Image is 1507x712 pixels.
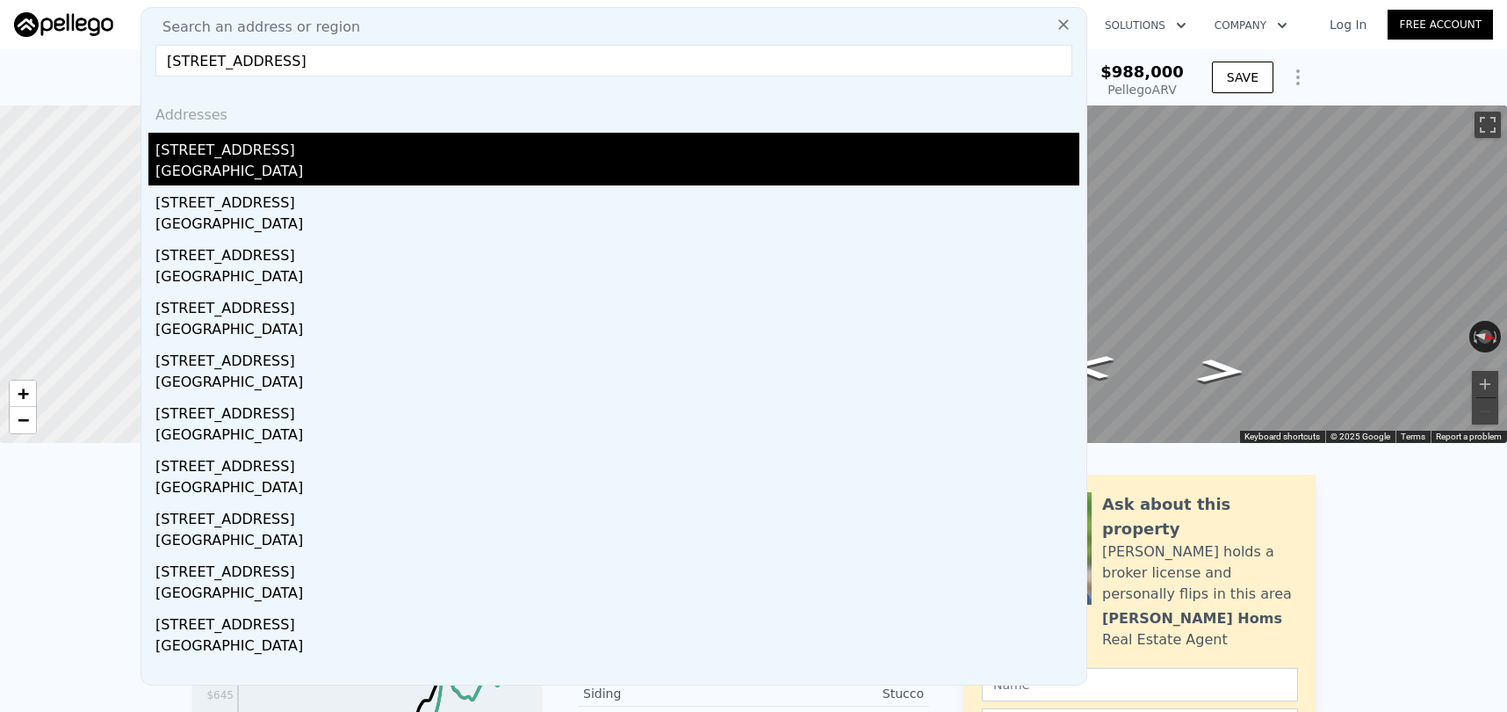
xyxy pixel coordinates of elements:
a: Terms (opens in new tab) [1401,432,1425,441]
span: − [18,409,29,431]
span: $988,000 [1100,62,1184,81]
div: [GEOGRAPHIC_DATA] [155,214,1079,238]
button: Toggle fullscreen view [1475,112,1501,138]
div: [GEOGRAPHIC_DATA] [155,425,1079,449]
button: Reset the view [1468,327,1502,345]
button: Company [1201,10,1301,41]
div: [STREET_ADDRESS] [155,555,1079,583]
a: Report a problem [1436,432,1502,441]
div: [STREET_ADDRESS] [155,607,1079,636]
div: Addresses [148,91,1079,133]
input: Name [982,668,1298,701]
div: Real Estate Agent [1102,629,1228,650]
button: SAVE [1212,62,1273,93]
div: Siding [583,685,753,702]
div: [STREET_ADDRESS] [155,502,1079,530]
span: © 2025 Google [1330,432,1390,441]
input: Enter an address, city, region, neighborhood or zip code [155,45,1072,76]
a: Log In [1309,16,1388,33]
div: Ask about this property [1102,492,1298,541]
span: Search an address or region [148,17,360,38]
button: Zoom in [1472,371,1498,397]
a: Free Account [1388,10,1493,40]
div: [GEOGRAPHIC_DATA] [155,583,1079,607]
tspan: $645 [206,689,234,701]
div: Stucco [753,685,924,702]
div: [GEOGRAPHIC_DATA] [155,372,1079,396]
path: Go South, Civic Center Dr [1045,349,1135,385]
div: [PERSON_NAME] Homs [1102,608,1282,629]
div: [STREET_ADDRESS] [155,291,1079,319]
button: Keyboard shortcuts [1244,431,1320,443]
div: [STREET_ADDRESS] [155,449,1079,477]
div: [GEOGRAPHIC_DATA] [155,477,1079,502]
button: Solutions [1091,10,1201,41]
div: [GEOGRAPHIC_DATA] [155,161,1079,185]
div: [STREET_ADDRESS] [155,344,1079,372]
div: Map [804,105,1507,443]
div: Pellego ARV [1100,81,1184,98]
div: [GEOGRAPHIC_DATA] [155,530,1079,555]
div: [STREET_ADDRESS] [155,185,1079,214]
a: Zoom out [10,407,36,433]
div: [GEOGRAPHIC_DATA] [155,636,1079,660]
div: [GEOGRAPHIC_DATA] [155,319,1079,344]
a: Zoom in [10,381,36,407]
button: Show Options [1280,60,1316,95]
button: Zoom out [1472,398,1498,425]
div: [PERSON_NAME] holds a broker license and personally flips in this area [1102,541,1298,605]
div: [GEOGRAPHIC_DATA] [155,266,1079,291]
button: Rotate clockwise [1492,321,1502,352]
div: Street View [804,105,1507,443]
div: [STREET_ADDRESS] [155,238,1079,266]
img: Pellego [14,12,113,37]
path: Go North, Civic Center Dr [1177,353,1265,389]
div: [STREET_ADDRESS] [155,396,1079,425]
div: [STREET_ADDRESS] [155,133,1079,161]
button: Rotate counterclockwise [1469,321,1479,352]
span: + [18,382,29,404]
